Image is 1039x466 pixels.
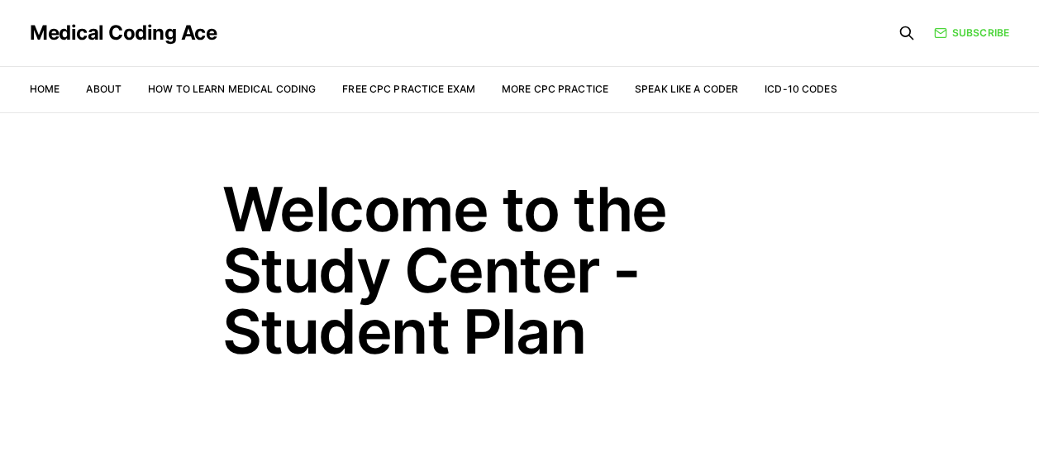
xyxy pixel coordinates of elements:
[30,83,60,95] a: Home
[342,83,475,95] a: Free CPC Practice Exam
[86,83,122,95] a: About
[934,26,1009,40] a: Subscribe
[635,83,738,95] a: Speak Like a Coder
[30,23,217,43] a: Medical Coding Ace
[222,178,817,362] h1: Welcome to the Study Center - Student Plan
[765,83,836,95] a: ICD-10 Codes
[502,83,608,95] a: More CPC Practice
[148,83,316,95] a: How to Learn Medical Coding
